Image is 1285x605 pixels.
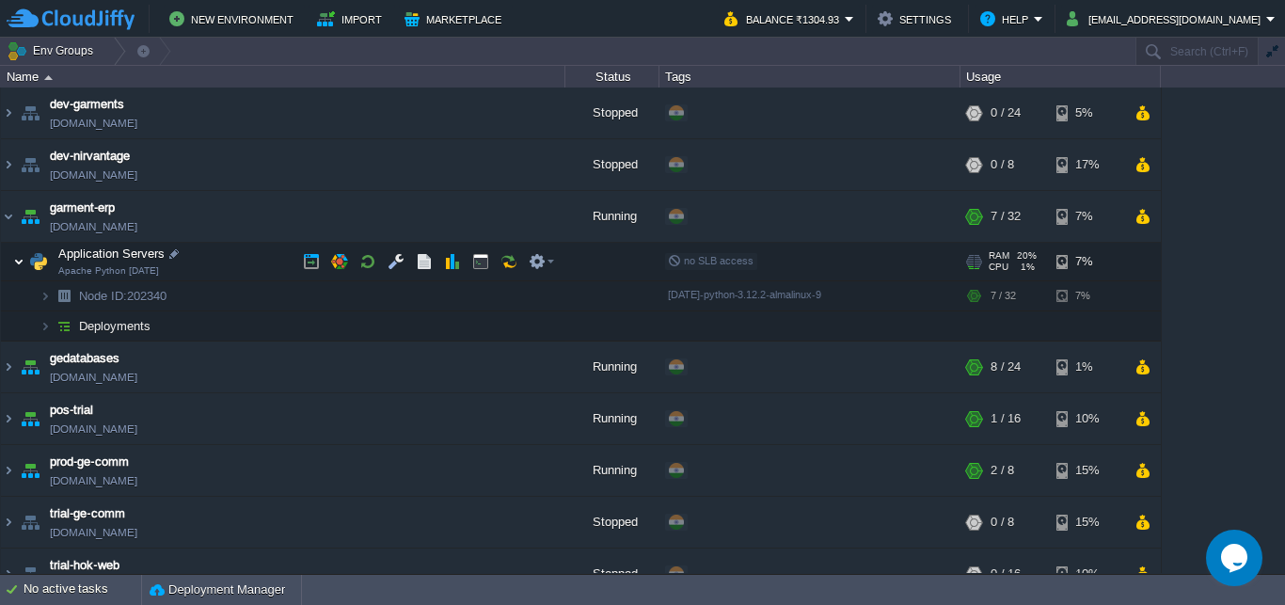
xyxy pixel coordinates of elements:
[991,393,1021,444] div: 1 / 16
[1056,243,1118,280] div: 7%
[991,549,1021,599] div: 0 / 16
[1056,549,1118,599] div: 10%
[58,265,159,277] span: Apache Python [DATE]
[50,420,137,438] a: [DOMAIN_NAME]
[565,549,659,599] div: Stopped
[56,247,167,261] a: Application ServersApache Python [DATE]
[565,445,659,496] div: Running
[1056,281,1118,310] div: 7%
[50,217,137,236] a: [DOMAIN_NAME]
[1,393,16,444] img: AMDAwAAAACH5BAEAAAAALAAAAAABAAEAAAICRAEAOw==
[17,549,43,599] img: AMDAwAAAACH5BAEAAAAALAAAAAABAAEAAAICRAEAOw==
[50,147,130,166] a: dev-nirvantage
[1,549,16,599] img: AMDAwAAAACH5BAEAAAAALAAAAAABAAEAAAICRAEAOw==
[1,342,16,392] img: AMDAwAAAACH5BAEAAAAALAAAAAABAAEAAAICRAEAOw==
[565,393,659,444] div: Running
[7,8,135,31] img: CloudJiffy
[1017,250,1037,262] span: 20%
[1067,8,1266,30] button: [EMAIL_ADDRESS][DOMAIN_NAME]
[169,8,299,30] button: New Environment
[17,139,43,190] img: AMDAwAAAACH5BAEAAAAALAAAAAABAAEAAAICRAEAOw==
[51,281,77,310] img: AMDAwAAAACH5BAEAAAAALAAAAAABAAEAAAICRAEAOw==
[51,311,77,341] img: AMDAwAAAACH5BAEAAAAALAAAAAABAAEAAAICRAEAOw==
[50,504,125,523] a: trial-ge-comm
[17,393,43,444] img: AMDAwAAAACH5BAEAAAAALAAAAAABAAEAAAICRAEAOw==
[50,114,137,133] a: [DOMAIN_NAME]
[77,288,169,304] span: 202340
[991,445,1014,496] div: 2 / 8
[50,349,119,368] a: gedatabases
[1016,262,1035,273] span: 1%
[50,199,115,217] a: garment-erp
[17,497,43,548] img: AMDAwAAAACH5BAEAAAAALAAAAAABAAEAAAICRAEAOw==
[1,191,16,242] img: AMDAwAAAACH5BAEAAAAALAAAAAABAAEAAAICRAEAOw==
[1056,445,1118,496] div: 15%
[40,281,51,310] img: AMDAwAAAACH5BAEAAAAALAAAAAABAAEAAAICRAEAOw==
[77,318,153,334] a: Deployments
[405,8,507,30] button: Marketplace
[991,88,1021,138] div: 0 / 24
[13,243,24,280] img: AMDAwAAAACH5BAEAAAAALAAAAAABAAEAAAICRAEAOw==
[660,66,960,88] div: Tags
[565,88,659,138] div: Stopped
[565,191,659,242] div: Running
[980,8,1034,30] button: Help
[317,8,388,30] button: Import
[40,311,51,341] img: AMDAwAAAACH5BAEAAAAALAAAAAABAAEAAAICRAEAOw==
[1,445,16,496] img: AMDAwAAAACH5BAEAAAAALAAAAAABAAEAAAICRAEAOw==
[50,523,137,542] a: [DOMAIN_NAME]
[991,497,1014,548] div: 0 / 8
[1056,393,1118,444] div: 10%
[50,368,137,387] span: [DOMAIN_NAME]
[1056,139,1118,190] div: 17%
[2,66,564,88] div: Name
[1056,191,1118,242] div: 7%
[565,497,659,548] div: Stopped
[44,75,53,80] img: AMDAwAAAACH5BAEAAAAALAAAAAABAAEAAAICRAEAOw==
[724,8,845,30] button: Balance ₹1304.93
[50,471,137,490] a: [DOMAIN_NAME]
[24,575,141,605] div: No active tasks
[50,95,124,114] a: dev-garments
[991,139,1014,190] div: 0 / 8
[1056,88,1118,138] div: 5%
[25,243,52,280] img: AMDAwAAAACH5BAEAAAAALAAAAAABAAEAAAICRAEAOw==
[566,66,658,88] div: Status
[989,262,1008,273] span: CPU
[668,255,754,266] span: no SLB access
[150,581,285,599] button: Deployment Manager
[50,453,129,471] a: prod-ge-comm
[961,66,1160,88] div: Usage
[56,246,167,262] span: Application Servers
[991,342,1021,392] div: 8 / 24
[565,342,659,392] div: Running
[878,8,957,30] button: Settings
[50,166,137,184] a: [DOMAIN_NAME]
[77,288,169,304] a: Node ID:202340
[50,401,93,420] a: pos-trial
[1056,342,1118,392] div: 1%
[7,38,100,64] button: Env Groups
[991,191,1021,242] div: 7 / 32
[1,497,16,548] img: AMDAwAAAACH5BAEAAAAALAAAAAABAAEAAAICRAEAOw==
[17,191,43,242] img: AMDAwAAAACH5BAEAAAAALAAAAAABAAEAAAICRAEAOw==
[50,556,119,575] a: trial-hok-web
[79,289,127,303] span: Node ID:
[1056,497,1118,548] div: 15%
[989,250,1009,262] span: RAM
[17,445,43,496] img: AMDAwAAAACH5BAEAAAAALAAAAAABAAEAAAICRAEAOw==
[991,281,1016,310] div: 7 / 32
[668,289,821,300] span: [DATE]-python-3.12.2-almalinux-9
[565,139,659,190] div: Stopped
[1,139,16,190] img: AMDAwAAAACH5BAEAAAAALAAAAAABAAEAAAICRAEAOw==
[1,88,16,138] img: AMDAwAAAACH5BAEAAAAALAAAAAABAAEAAAICRAEAOw==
